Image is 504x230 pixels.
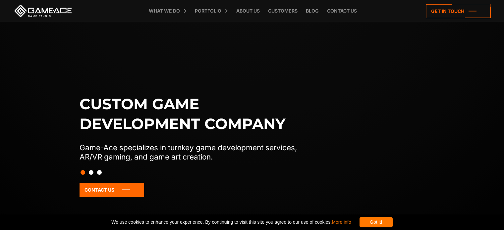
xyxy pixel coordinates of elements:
[89,167,93,178] button: Slide 2
[80,143,311,161] p: Game-Ace specializes in turnkey game development services, AR/VR gaming, and game art creation.
[97,167,102,178] button: Slide 3
[80,94,311,134] h1: Custom game development company
[426,4,491,18] a: Get in touch
[111,217,351,227] span: We use cookies to enhance your experience. By continuing to visit this site you agree to our use ...
[80,183,144,197] a: Contact Us
[81,167,85,178] button: Slide 1
[332,219,351,225] a: More info
[360,217,393,227] div: Got it!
